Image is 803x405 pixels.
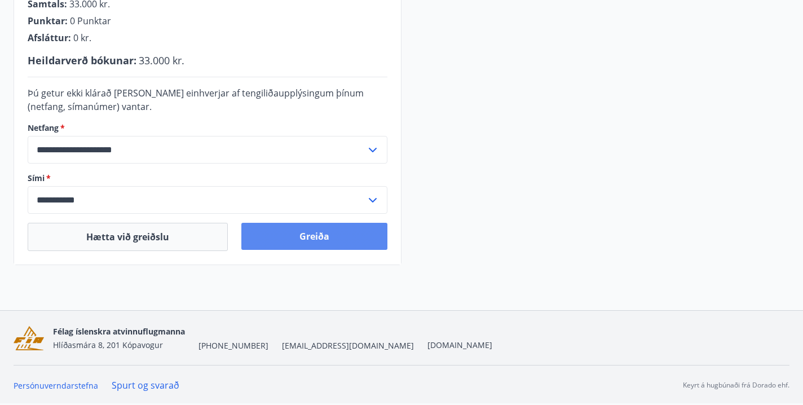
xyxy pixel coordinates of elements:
span: 0 kr. [73,32,91,44]
span: Punktar : [28,15,68,27]
span: [PHONE_NUMBER] [198,340,268,351]
span: Félag íslenskra atvinnuflugmanna [53,326,185,337]
span: Afsláttur : [28,32,71,44]
button: Hætta við greiðslu [28,223,228,251]
label: Netfang [28,122,387,134]
button: Greiða [241,223,387,250]
a: Spurt og svarað [112,379,179,391]
a: Persónuverndarstefna [14,380,98,391]
label: Sími [28,173,387,184]
p: Keyrt á hugbúnaði frá Dorado ehf. [683,380,789,390]
span: Þú getur ekki klárað [PERSON_NAME] einhverjar af tengiliðaupplýsingum þínum (netfang, símanúmer) ... [28,87,364,113]
span: Hlíðasmára 8, 201 Kópavogur [53,340,163,350]
a: [DOMAIN_NAME] [427,340,492,350]
span: [EMAIL_ADDRESS][DOMAIN_NAME] [282,340,414,351]
img: FGYwLRsDkrbKU9IF3wjeuKl1ApL8nCcSRU6gK6qq.png [14,326,44,350]
span: 0 Punktar [70,15,111,27]
span: Heildarverð bókunar : [28,54,136,67]
span: 33.000 kr. [139,54,184,67]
